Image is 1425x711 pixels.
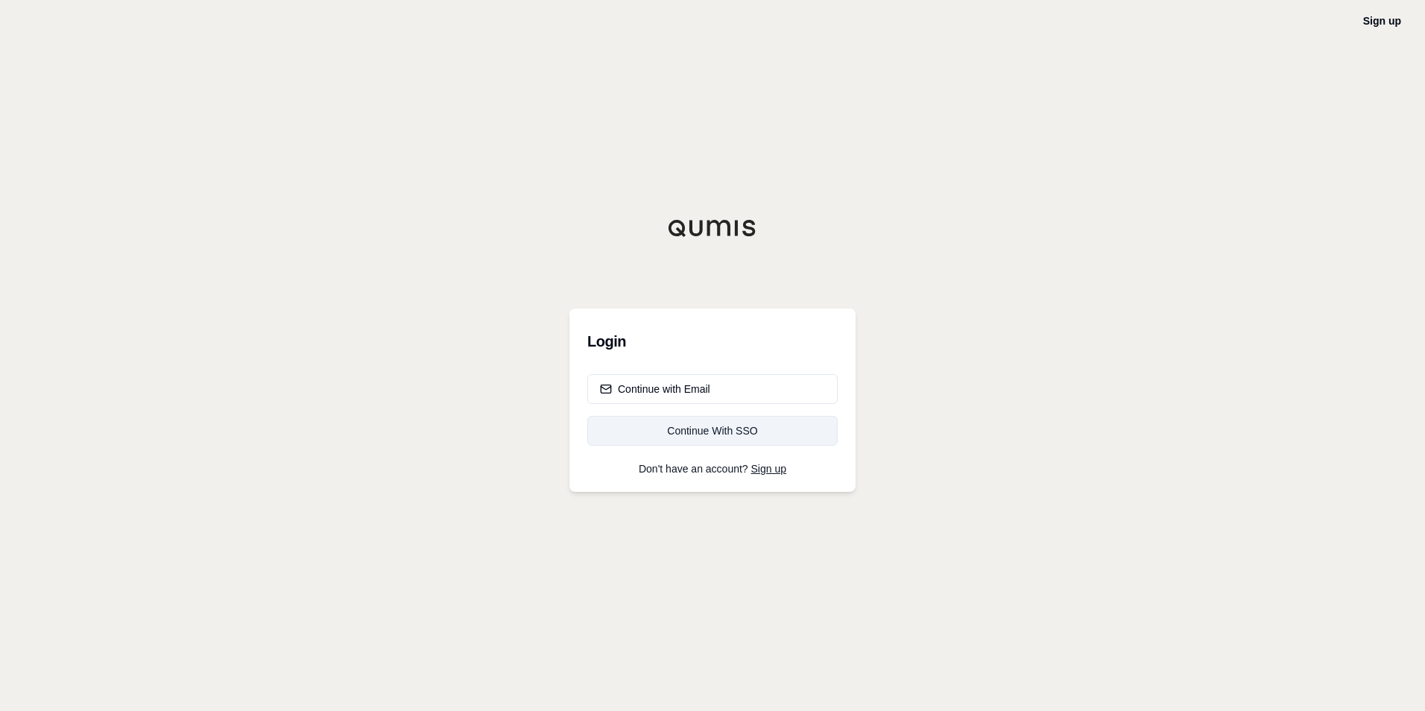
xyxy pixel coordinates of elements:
a: Sign up [751,463,786,475]
a: Continue With SSO [587,416,838,446]
div: Continue with Email [600,382,710,396]
p: Don't have an account? [587,464,838,474]
a: Sign up [1363,15,1401,27]
img: Qumis [668,219,757,237]
button: Continue with Email [587,374,838,404]
div: Continue With SSO [600,423,825,438]
h3: Login [587,326,838,356]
